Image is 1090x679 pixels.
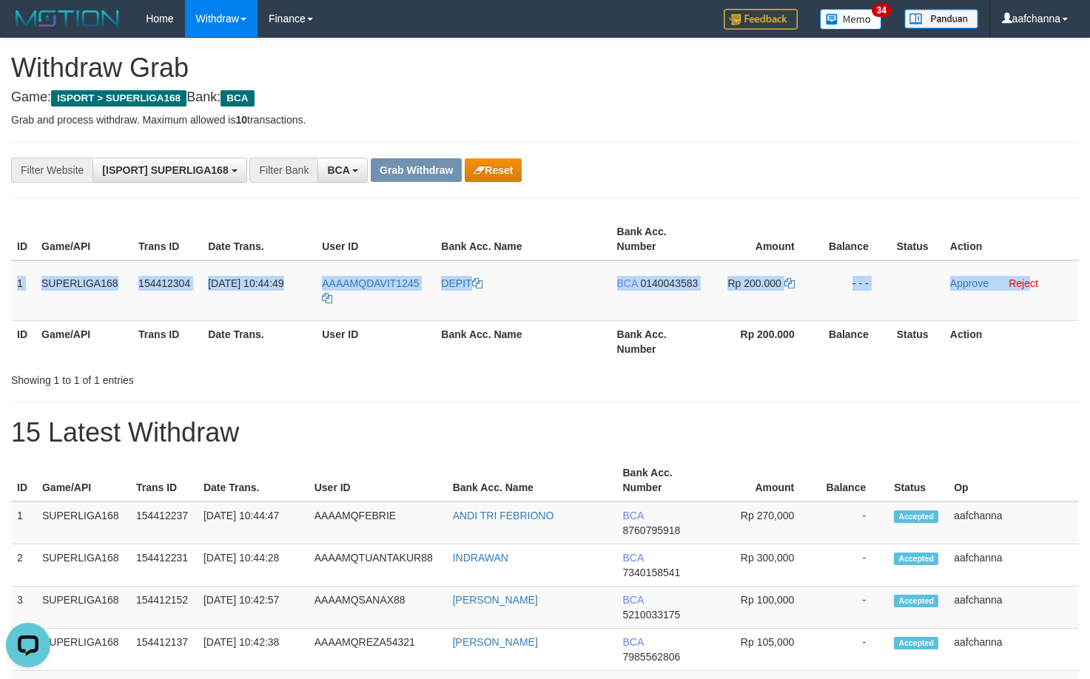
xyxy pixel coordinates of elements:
[948,501,1079,544] td: aafchanna
[235,114,247,126] strong: 10
[816,544,888,587] td: -
[453,636,538,648] a: [PERSON_NAME]
[11,158,92,183] div: Filter Website
[11,53,1079,83] h1: Withdraw Grab
[465,158,522,182] button: Reset
[92,158,246,183] button: [ISPORT] SUPERLIGA168
[623,636,644,648] span: BCA
[816,629,888,671] td: -
[727,277,781,289] span: Rp 200.000
[316,320,435,362] th: User ID
[11,501,36,544] td: 1
[784,277,795,289] a: Copy 200000 to clipboard
[130,587,198,629] td: 154412152
[894,553,938,565] span: Accepted
[894,637,938,649] span: Accepted
[309,629,447,671] td: AAAAMQREZA54321
[891,218,944,260] th: Status
[447,459,617,501] th: Bank Acc. Name
[130,544,198,587] td: 154412231
[11,7,124,30] img: MOTION_logo.png
[623,651,681,663] span: Copy 7985562806 to clipboard
[309,501,447,544] td: AAAAMQFEBRIE
[623,524,681,536] span: Copy 8760795918 to clipboard
[102,164,228,176] span: [ISPORT] SUPERLIGA168
[36,320,132,362] th: Game/API
[441,277,482,289] a: DEPIT
[435,218,610,260] th: Bank Acc. Name
[322,277,419,289] span: AAAAMQDAVIT1245
[208,277,283,289] span: [DATE] 10:44:49
[249,158,317,183] div: Filter Bank
[130,501,198,544] td: 154412237
[138,277,190,289] span: 154412304
[617,459,708,501] th: Bank Acc. Number
[36,629,130,671] td: SUPERLIGA168
[904,9,978,29] img: panduan.png
[6,6,50,50] button: Open LiveChat chat widget
[944,218,1079,260] th: Action
[11,587,36,629] td: 3
[11,112,1079,127] p: Grab and process withdraw. Maximum allowed is transactions.
[130,459,198,501] th: Trans ID
[11,218,36,260] th: ID
[11,90,1079,105] h4: Game: Bank:
[36,501,130,544] td: SUPERLIGA168
[202,320,316,362] th: Date Trans.
[36,260,132,321] td: SUPERLIGA168
[888,459,948,501] th: Status
[623,609,681,621] span: Copy 5210033175 to clipboard
[891,320,944,362] th: Status
[322,277,419,304] a: AAAAMQDAVIT1245
[36,544,130,587] td: SUPERLIGA168
[948,587,1079,629] td: aafchanna
[11,320,36,362] th: ID
[435,320,610,362] th: Bank Acc. Name
[707,587,816,629] td: Rp 100,000
[623,510,644,521] span: BCA
[221,90,254,107] span: BCA
[611,218,705,260] th: Bank Acc. Number
[309,587,447,629] td: AAAAMQSANAX88
[948,629,1079,671] td: aafchanna
[816,459,888,501] th: Balance
[707,629,816,671] td: Rp 105,000
[817,260,891,321] td: - - -
[816,587,888,629] td: -
[623,594,644,606] span: BCA
[51,90,186,107] span: ISPORT > SUPERLIGA168
[894,595,938,607] span: Accepted
[872,4,892,17] span: 34
[816,501,888,544] td: -
[611,320,705,362] th: Bank Acc. Number
[820,9,882,30] img: Button%20Memo.svg
[11,544,36,587] td: 2
[1009,277,1038,289] a: Reject
[724,9,798,30] img: Feedback.jpg
[36,218,132,260] th: Game/API
[309,544,447,587] td: AAAAMQTUANTAKUR88
[894,510,938,523] span: Accepted
[707,544,816,587] td: Rp 300,000
[617,277,638,289] span: BCA
[623,552,644,564] span: BCA
[705,218,817,260] th: Amount
[316,218,435,260] th: User ID
[317,158,368,183] button: BCA
[36,459,130,501] th: Game/API
[623,567,681,578] span: Copy 7340158541 to clipboard
[11,418,1079,447] h1: 15 Latest Withdraw
[198,544,309,587] td: [DATE] 10:44:28
[198,501,309,544] td: [DATE] 10:44:47
[705,320,817,362] th: Rp 200.000
[130,629,198,671] td: 154412137
[950,277,989,289] a: Approve
[371,158,462,182] button: Grab Withdraw
[707,501,816,544] td: Rp 270,000
[453,510,554,521] a: ANDI TRI FEBRIONO
[132,218,202,260] th: Trans ID
[198,629,309,671] td: [DATE] 10:42:38
[817,218,891,260] th: Balance
[202,218,316,260] th: Date Trans.
[11,260,36,321] td: 1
